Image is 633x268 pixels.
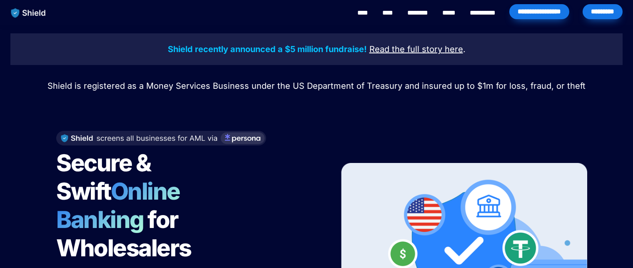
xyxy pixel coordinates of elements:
[7,4,50,22] img: website logo
[445,44,463,54] u: here
[369,45,442,54] a: Read the full story
[56,205,191,262] span: for Wholesalers
[168,44,367,54] strong: Shield recently announced a $5 million fundraise!
[56,177,188,234] span: Online Banking
[369,44,442,54] u: Read the full story
[445,45,463,54] a: here
[47,81,586,91] span: Shield is registered as a Money Services Business under the US Department of Treasury and insured...
[463,44,466,54] span: .
[56,149,155,205] span: Secure & Swift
